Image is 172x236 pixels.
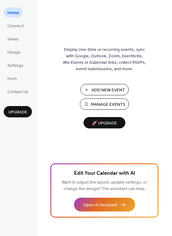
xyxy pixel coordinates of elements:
[7,10,19,16] span: Home
[8,109,27,116] span: Upgrade
[4,34,22,44] a: Views
[4,7,23,17] a: Home
[4,106,32,117] button: Upgrade
[83,202,117,208] span: Open AI Assistant
[87,119,122,128] span: 🚀 Upgrade
[7,63,23,69] span: Settings
[80,84,129,95] button: Add New Event
[4,73,21,83] a: Form
[7,23,24,29] span: Connect
[7,76,17,82] span: Form
[4,21,27,31] a: Connect
[7,89,28,95] span: Contact Us
[92,87,125,93] span: Add New Event
[80,98,129,110] button: Manage Events
[63,47,146,72] span: Display one-time or recurring events, sync with Google, Outlook, Zoom, Eventbrite, Wix Events or ...
[4,60,27,70] a: Settings
[7,36,19,43] span: Views
[74,198,135,211] button: Open AI Assistant
[4,47,25,57] a: Design
[91,101,125,108] span: Manage Events
[4,86,32,97] a: Contact Us
[84,117,125,128] button: 🚀 Upgrade
[62,178,147,193] span: Want to adjust the layout, update settings, or change the design? The assistant can help.
[7,49,21,56] span: Design
[74,169,135,178] span: Edit Your Calendar with AI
